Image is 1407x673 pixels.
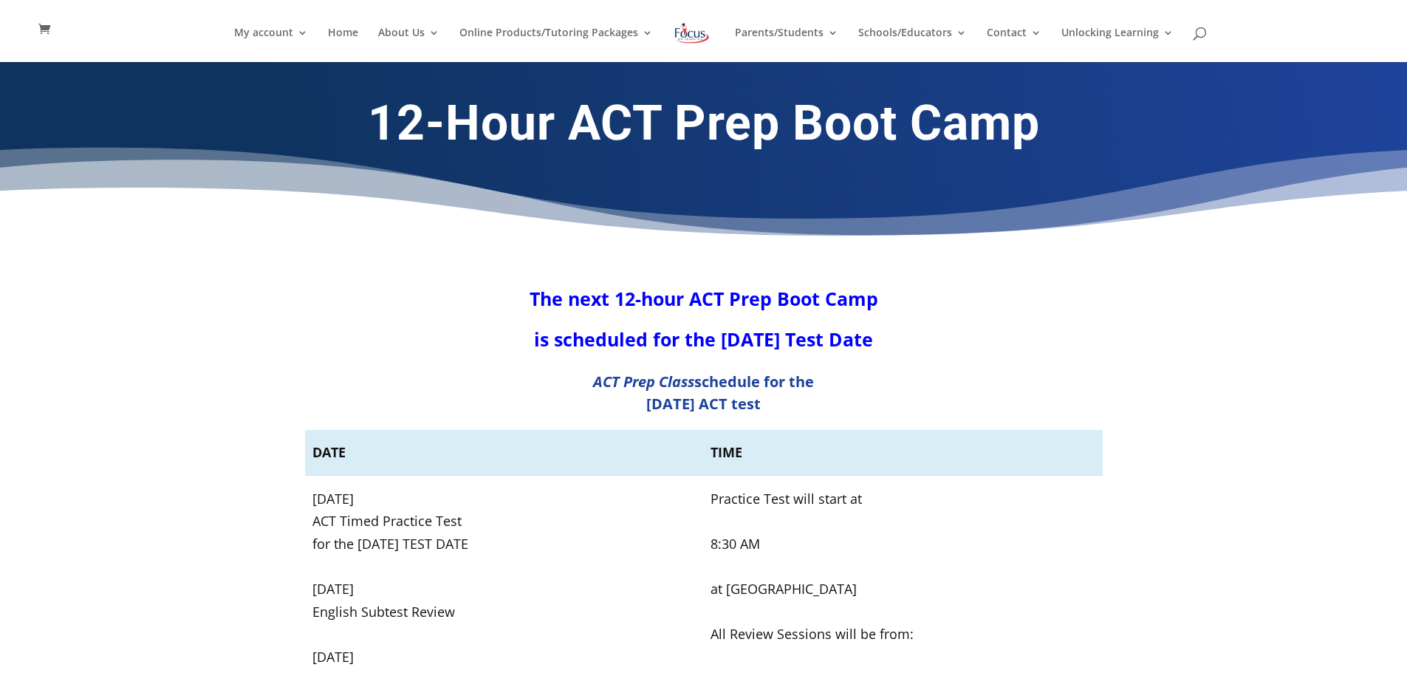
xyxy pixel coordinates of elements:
a: My account [234,27,308,62]
a: Schools/Educators [858,27,967,62]
strong: is scheduled for the [DATE] Test Date [534,327,873,352]
a: Parents/Students [735,27,838,62]
a: About Us [378,27,439,62]
em: ACT Prep Class [593,372,694,392]
a: Home [328,27,358,62]
a: Online Products/Tutoring Packages [459,27,653,62]
strong: The next 12-hour ACT Prep Boot Camp [530,286,878,311]
b: schedule for the [593,372,814,392]
img: Focus on Learning [673,20,711,47]
th: DATE [305,430,703,476]
b: [DATE] ACT test [646,394,761,414]
a: Unlocking Learning [1061,27,1174,62]
a: Contact [987,27,1041,62]
h1: 12-Hour ACT Prep Boot Camp [305,104,1103,151]
th: TIME [703,430,1103,476]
